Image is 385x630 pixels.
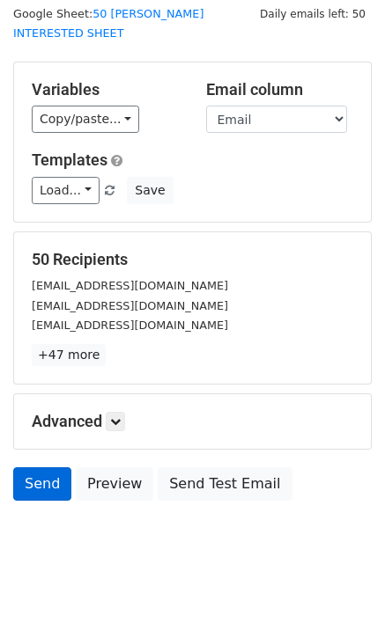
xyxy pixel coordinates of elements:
[127,177,173,204] button: Save
[254,4,372,24] span: Daily emails left: 50
[13,7,204,40] a: 50 [PERSON_NAME] INTERESTED SHEET
[158,467,292,501] a: Send Test Email
[32,412,353,431] h5: Advanced
[32,150,107,169] a: Templates
[32,177,100,204] a: Load...
[13,467,71,501] a: Send
[254,7,372,20] a: Daily emails left: 50
[32,344,106,366] a: +47 more
[32,299,228,312] small: [EMAIL_ADDRESS][DOMAIN_NAME]
[32,319,228,332] small: [EMAIL_ADDRESS][DOMAIN_NAME]
[32,279,228,292] small: [EMAIL_ADDRESS][DOMAIN_NAME]
[13,7,204,40] small: Google Sheet:
[32,80,180,99] h5: Variables
[76,467,153,501] a: Preview
[206,80,354,99] h5: Email column
[297,546,385,630] iframe: Chat Widget
[32,106,139,133] a: Copy/paste...
[32,250,353,269] h5: 50 Recipients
